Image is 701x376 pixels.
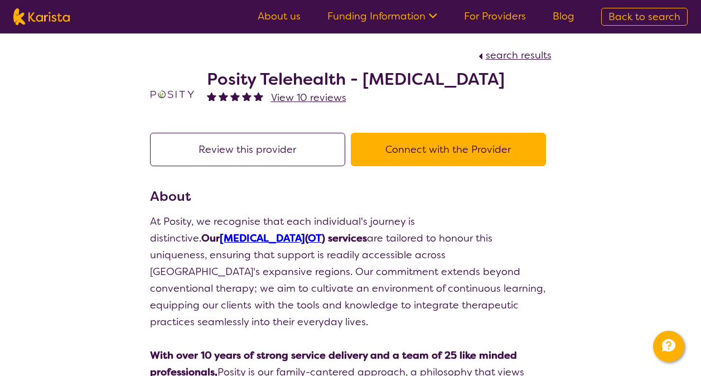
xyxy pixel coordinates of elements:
[464,9,526,23] a: For Providers
[608,10,680,23] span: Back to search
[219,91,228,101] img: fullstar
[254,91,263,101] img: fullstar
[351,133,546,166] button: Connect with the Provider
[258,9,301,23] a: About us
[220,232,305,245] a: [MEDICAL_DATA]
[486,49,552,62] span: search results
[150,213,552,330] p: At Posity, we recognise that each individual's journey is distinctive. are tailored to honour thi...
[553,9,574,23] a: Blog
[271,89,346,106] a: View 10 reviews
[150,72,195,117] img: t1bslo80pcylnzwjhndq.png
[201,232,367,245] strong: Our ( ) services
[242,91,252,101] img: fullstar
[476,49,552,62] a: search results
[351,143,552,156] a: Connect with the Provider
[150,186,552,206] h3: About
[327,9,437,23] a: Funding Information
[230,91,240,101] img: fullstar
[601,8,688,26] a: Back to search
[150,143,351,156] a: Review this provider
[207,91,216,101] img: fullstar
[271,91,346,104] span: View 10 reviews
[653,331,684,362] button: Channel Menu
[207,69,505,89] h2: Posity Telehealth - [MEDICAL_DATA]
[13,8,70,25] img: Karista logo
[308,232,322,245] a: OT
[150,133,345,166] button: Review this provider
